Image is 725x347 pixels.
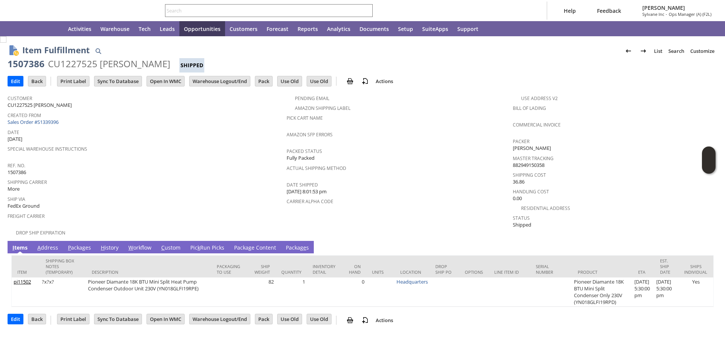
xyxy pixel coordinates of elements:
span: SuiteApps [422,25,448,32]
a: Pick Cart Name [287,115,323,121]
input: Back [28,314,46,324]
span: Shipped [513,221,531,228]
span: Tech [139,25,151,32]
span: Feedback [597,7,621,14]
input: Warehouse Logout/End [190,76,250,86]
input: Use Old [278,76,302,86]
div: Shipped [179,58,204,72]
input: Print Label [57,314,89,324]
a: Ref. No. [8,162,25,169]
input: Open In WMC [147,314,184,324]
a: Special Warehouse Instructions [8,146,87,152]
input: Edit [8,314,23,324]
a: Activities [63,21,96,36]
div: Ships Individual [684,264,708,275]
a: Created From [8,112,41,119]
div: Inventory Detail [313,264,337,275]
a: Packages [284,244,311,252]
div: CU1227525 [PERSON_NAME] [48,58,170,70]
a: Use Address V2 [521,95,558,102]
span: Activities [68,25,91,32]
a: Carrier Alpha Code [287,198,333,205]
div: Description [92,269,206,275]
a: Commercial Invoice [513,122,561,128]
span: Help [564,7,576,14]
svg: Recent Records [14,24,23,33]
svg: Home [50,24,59,33]
td: [DATE] 5:30:00 pm [654,278,678,307]
a: Customize [687,45,717,57]
div: Item [17,269,34,275]
a: Forecast [262,21,293,36]
div: Est. Ship Date [660,258,673,275]
a: Packed Status [287,148,322,154]
span: P [68,244,71,251]
span: Sylvane Inc [642,11,664,17]
div: Quantity [281,269,301,275]
span: Customers [230,25,258,32]
a: Pending Email [295,95,329,102]
a: Analytics [322,21,355,36]
span: [DATE] [8,136,22,143]
svg: Shortcuts [32,24,41,33]
a: Customers [225,21,262,36]
a: Documents [355,21,393,36]
a: Master Tracking [513,155,554,162]
div: On Hand [348,264,361,275]
span: Oracle Guided Learning Widget. To move around, please hold and drag [702,160,716,174]
span: Support [457,25,478,32]
a: Actions [373,78,396,85]
a: Status [513,215,530,221]
div: ETA [638,269,649,275]
input: Use Old [278,314,302,324]
span: [PERSON_NAME] [513,145,551,152]
span: Leads [160,25,175,32]
div: Packaging to Use [217,264,242,275]
a: Freight Carrier [8,213,45,219]
span: 1507386 [8,169,26,176]
div: Drop Ship PO [435,264,454,275]
a: Ship Via [8,196,25,202]
span: Setup [398,25,413,32]
a: Address [35,244,60,252]
span: Warehouse [100,25,130,32]
div: Units [372,269,389,275]
a: Items [11,244,29,252]
input: Pack [255,314,272,324]
input: Search [165,6,362,15]
td: Pioneer Diamante 18K BTU Mini Split Condenser Only 230V (YN018GLFI19RPD) [572,278,632,307]
a: Date [8,129,19,136]
span: C [161,244,165,251]
a: Shipping Cost [513,172,546,178]
img: Next [639,46,648,56]
span: e [303,244,306,251]
span: More [8,185,20,193]
a: Actions [373,317,396,324]
a: Bill Of Lading [513,105,546,111]
span: g [248,244,251,251]
span: [PERSON_NAME] [642,4,711,11]
a: Residential Address [521,205,570,211]
a: Unrolled view on [704,242,713,251]
div: Serial Number [536,264,566,275]
span: - [666,11,667,17]
h1: Item Fulfillment [22,44,90,56]
a: Leads [155,21,179,36]
a: Amazon Shipping Label [295,105,350,111]
a: Date Shipped [287,182,318,188]
div: Ship Weight [253,264,270,275]
div: 1507386 [8,58,45,70]
input: Use Old [307,314,331,324]
a: Headquarters [396,278,428,285]
a: Support [453,21,483,36]
a: Package Content [232,244,278,252]
a: Actual Shipping Method [287,165,346,171]
a: Home [45,21,63,36]
input: Sync To Database [94,76,142,86]
img: add-record.svg [361,77,370,86]
a: Handling Cost [513,188,549,195]
div: Options [465,269,483,275]
img: print.svg [346,316,355,325]
a: Packer [513,138,529,145]
img: add-record.svg [361,316,370,325]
